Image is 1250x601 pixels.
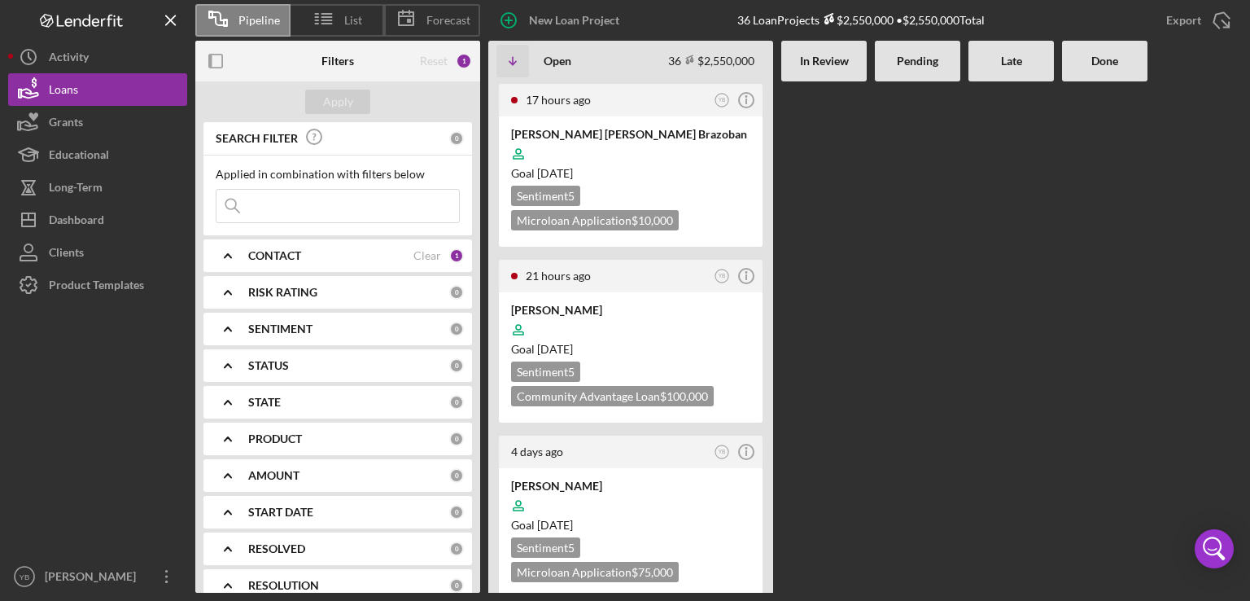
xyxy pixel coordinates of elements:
[8,41,187,73] button: Activity
[41,560,146,597] div: [PERSON_NAME]
[1150,4,1242,37] button: Export
[711,265,733,287] button: YB
[8,73,187,106] button: Loans
[711,90,733,112] button: YB
[216,168,460,181] div: Applied in combination with filters below
[511,126,750,143] div: [PERSON_NAME] [PERSON_NAME] Brazoban
[511,166,573,180] span: Goal
[49,138,109,175] div: Educational
[248,506,313,519] b: START DATE
[248,249,301,262] b: CONTACT
[49,41,89,77] div: Activity
[49,171,103,208] div: Long-Term
[511,362,580,382] div: Sentiment 5
[248,432,302,445] b: PRODUCT
[248,286,317,299] b: RISK RATING
[449,395,464,410] div: 0
[449,322,464,336] div: 0
[248,469,299,482] b: AMOUNT
[737,13,985,27] div: 36 Loan Projects • $2,550,000 Total
[323,90,353,114] div: Apply
[8,106,187,138] button: Grants
[8,204,187,236] button: Dashboard
[526,269,591,283] time: 2025-08-26 17:15
[449,358,464,373] div: 0
[8,269,187,301] button: Product Templates
[49,106,83,143] div: Grants
[49,73,78,110] div: Loans
[49,204,104,240] div: Dashboard
[719,449,726,454] text: YB
[511,537,580,558] div: Sentiment 5
[449,285,464,300] div: 0
[800,55,849,68] b: In Review
[537,166,573,180] time: 10/10/2025
[544,55,571,68] b: Open
[49,236,84,273] div: Clients
[1166,4,1201,37] div: Export
[20,572,30,581] text: YB
[511,478,750,494] div: [PERSON_NAME]
[449,432,464,446] div: 0
[488,4,636,37] button: New Loan Project
[511,562,679,582] div: Microloan Application $75,000
[426,14,470,27] span: Forecast
[8,138,187,171] button: Educational
[496,81,765,249] a: 17 hours agoYB[PERSON_NAME] [PERSON_NAME] BrazobanGoal [DATE]Sentiment5Microloan Application$10,000
[8,236,187,269] button: Clients
[248,579,319,592] b: RESOLUTION
[511,518,573,532] span: Goal
[321,55,354,68] b: Filters
[537,342,573,356] time: 11/04/2025
[897,55,938,68] b: Pending
[8,560,187,593] button: YB[PERSON_NAME]
[248,322,312,336] b: SENTIMENT
[420,55,448,68] div: Reset
[511,186,580,206] div: Sentiment 5
[305,90,370,114] button: Apply
[1001,55,1022,68] b: Late
[719,97,726,103] text: YB
[537,518,573,532] time: 10/18/2025
[413,249,441,262] div: Clear
[449,248,464,263] div: 1
[529,4,619,37] div: New Loan Project
[496,257,765,425] a: 21 hours agoYB[PERSON_NAME]Goal [DATE]Sentiment5Community Advantage Loan$100,000
[511,302,750,318] div: [PERSON_NAME]
[344,14,362,27] span: List
[1195,529,1234,568] div: Open Intercom Messenger
[8,171,187,204] button: Long-Term
[1091,55,1118,68] b: Done
[496,433,765,601] a: 4 days agoYB[PERSON_NAME]Goal [DATE]Sentiment5Microloan Application$75,000
[248,542,305,555] b: RESOLVED
[526,93,591,107] time: 2025-08-26 20:36
[216,132,298,145] b: SEARCH FILTER
[711,441,733,463] button: YB
[449,542,464,556] div: 0
[511,386,714,406] div: Community Advantage Loan $100,000
[248,359,289,372] b: STATUS
[719,273,726,279] text: YB
[819,13,894,27] div: $2,550,000
[49,269,144,305] div: Product Templates
[456,53,472,69] div: 1
[668,54,754,68] div: 36 $2,550,000
[449,505,464,520] div: 0
[449,468,464,483] div: 0
[449,578,464,593] div: 0
[248,396,281,409] b: STATE
[449,131,464,146] div: 0
[511,210,679,230] div: Microloan Application $10,000
[511,342,573,356] span: Goal
[511,445,563,458] time: 2025-08-23 15:31
[238,14,280,27] span: Pipeline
